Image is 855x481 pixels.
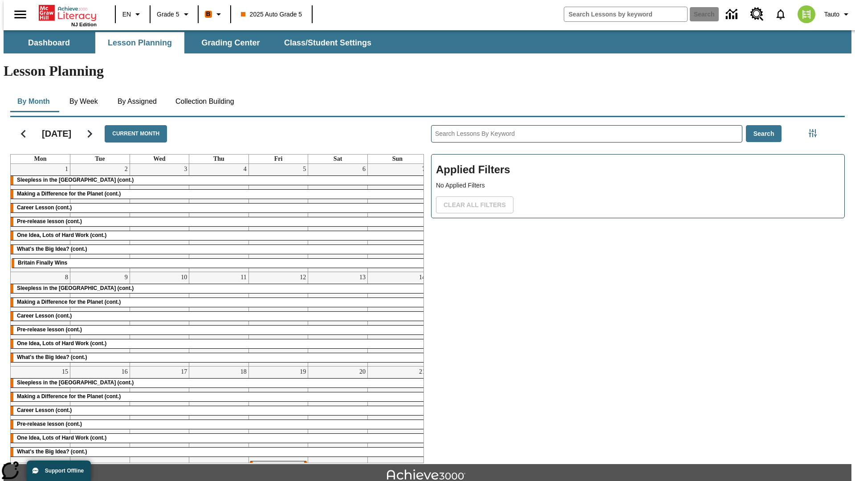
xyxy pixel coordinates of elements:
button: By Month [10,91,57,112]
a: September 7, 2025 [420,164,427,175]
div: One Idea, Lots of Hard Work (cont.) [11,434,427,443]
span: Sleepless in the Animal Kingdom (cont.) [17,177,134,183]
div: What's the Big Idea? (cont.) [11,245,427,254]
a: September 14, 2025 [417,272,427,283]
span: Dashboard [28,38,70,48]
span: Taking Movies to the X-Dimension [256,462,299,477]
a: Home [39,4,97,22]
span: Making a Difference for the Planet (cont.) [17,393,121,399]
button: Profile/Settings [821,6,855,22]
div: Career Lesson (cont.) [11,406,427,415]
button: Support Offline [27,461,91,481]
a: September 6, 2025 [361,164,367,175]
input: search field [564,7,687,21]
input: Search Lessons By Keyword [432,126,742,142]
div: Sleepless in the Animal Kingdom (cont.) [11,284,427,293]
td: September 9, 2025 [70,272,130,366]
span: B [206,8,211,20]
button: Grading Center [186,32,275,53]
span: One Idea, Lots of Hard Work (cont.) [17,340,106,346]
button: Search [746,125,782,143]
div: One Idea, Lots of Hard Work (cont.) [11,231,427,240]
div: Search [424,114,845,463]
td: September 14, 2025 [367,272,427,366]
button: Lesson Planning [95,32,184,53]
div: Pre-release lesson (cont.) [11,217,427,226]
button: Open side menu [7,1,33,28]
span: Tauto [824,10,839,19]
span: Grade 5 [157,10,179,19]
span: Career Lesson (cont.) [17,313,72,319]
button: Class/Student Settings [277,32,379,53]
td: September 8, 2025 [11,272,70,366]
a: September 11, 2025 [239,272,248,283]
a: September 9, 2025 [123,272,130,283]
span: NJ Edition [71,22,97,27]
span: One Idea, Lots of Hard Work (cont.) [17,435,106,441]
a: September 18, 2025 [239,367,248,377]
div: Britain Finally Wins [12,259,426,268]
div: Career Lesson (cont.) [11,204,427,212]
span: One Idea, Lots of Hard Work (cont.) [17,232,106,238]
div: Sleepless in the Animal Kingdom (cont.) [11,176,427,185]
td: September 2, 2025 [70,164,130,272]
a: September 2, 2025 [123,164,130,175]
a: Sunday [391,155,404,163]
span: EN [122,10,131,19]
div: Applied Filters [431,154,845,218]
button: Boost Class color is orange. Change class color [201,6,228,22]
td: September 3, 2025 [130,164,189,272]
a: Resource Center, Will open in new tab [745,2,769,26]
a: Friday [273,155,285,163]
a: September 10, 2025 [179,272,189,283]
div: What's the Big Idea? (cont.) [11,448,427,457]
span: Career Lesson (cont.) [17,204,72,211]
a: Thursday [212,155,226,163]
span: What's the Big Idea? (cont.) [17,448,87,455]
span: Making a Difference for the Planet (cont.) [17,191,121,197]
span: Pre-release lesson (cont.) [17,326,82,333]
span: 2025 Auto Grade 5 [241,10,302,19]
div: Calendar [3,114,424,463]
span: Support Offline [45,468,84,474]
span: Pre-release lesson (cont.) [17,218,82,224]
a: September 17, 2025 [179,367,189,377]
div: Pre-release lesson (cont.) [11,326,427,334]
button: By Assigned [110,91,164,112]
span: Making a Difference for the Planet (cont.) [17,299,121,305]
a: September 8, 2025 [63,272,70,283]
span: Career Lesson (cont.) [17,407,72,413]
button: Collection Building [168,91,241,112]
h1: Lesson Planning [4,63,851,79]
span: Pre-release lesson (cont.) [17,421,82,427]
a: Tuesday [93,155,106,163]
td: September 7, 2025 [367,164,427,272]
a: Wednesday [151,155,167,163]
div: SubNavbar [4,32,379,53]
td: September 1, 2025 [11,164,70,272]
button: By Week [61,91,106,112]
a: September 12, 2025 [298,272,308,283]
button: Dashboard [4,32,94,53]
div: Career Lesson (cont.) [11,312,427,321]
button: Grade: Grade 5, Select a grade [153,6,195,22]
p: No Applied Filters [436,181,840,190]
a: September 19, 2025 [298,367,308,377]
div: One Idea, Lots of Hard Work (cont.) [11,339,427,348]
div: What's the Big Idea? (cont.) [11,353,427,362]
button: Select a new avatar [792,3,821,26]
h2: [DATE] [42,128,71,139]
td: September 5, 2025 [248,164,308,272]
a: September 13, 2025 [358,272,367,283]
td: September 13, 2025 [308,272,368,366]
button: Previous [12,122,35,145]
h2: Applied Filters [436,159,840,181]
button: Language: EN, Select a language [118,6,147,22]
img: avatar image [798,5,815,23]
button: Current Month [105,125,167,143]
span: Britain Finally Wins [18,260,67,266]
div: Making a Difference for the Planet (cont.) [11,190,427,199]
a: September 3, 2025 [182,164,189,175]
span: Class/Student Settings [284,38,371,48]
a: Monday [33,155,49,163]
